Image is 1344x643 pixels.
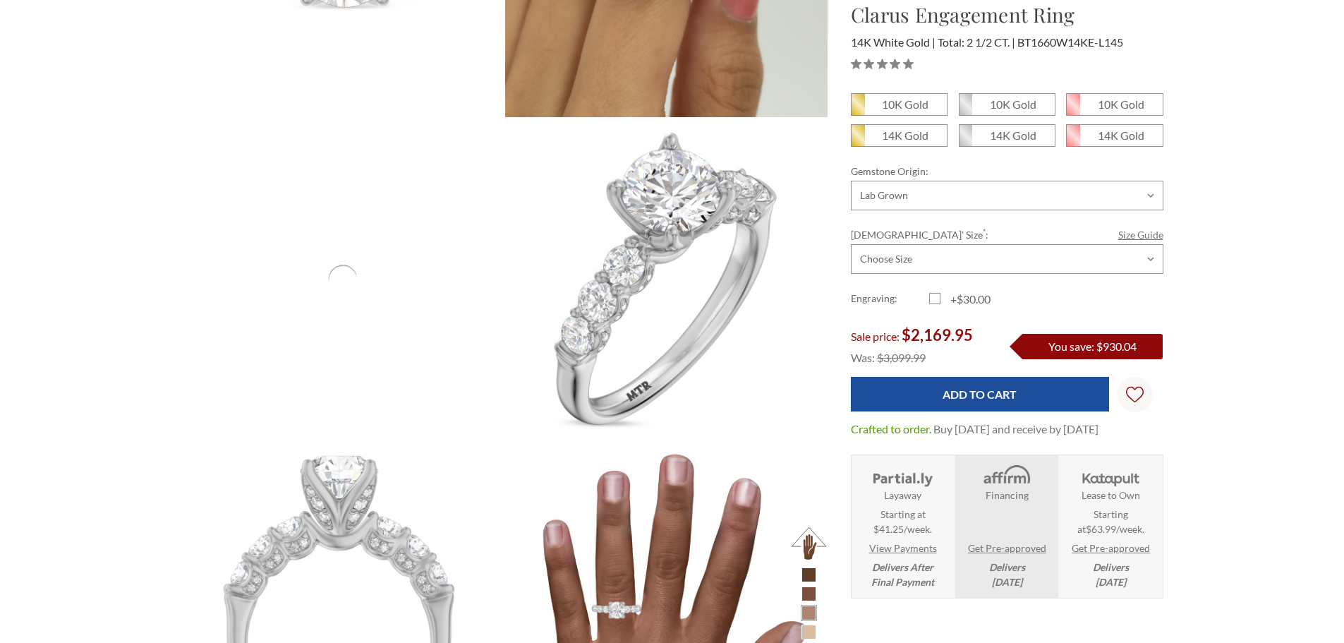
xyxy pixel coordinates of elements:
[1086,523,1142,535] span: $63.99/week
[505,119,828,441] img: Photo of Clarus 2 1/2 ct tw. Lab Grown Round Solitaire Engagement Ring 14K White Gold [BT1660WE-L...
[852,455,954,598] li: Layaway
[852,125,947,146] span: 14K Yellow Gold
[992,576,1022,588] span: [DATE]
[871,560,934,589] em: Delivers After Final Payment
[1067,125,1162,146] span: 14K Rose Gold
[851,421,931,438] dt: Crafted to order.
[851,377,1109,411] input: Add to Cart
[851,227,1163,242] label: [DEMOGRAPHIC_DATA]' Size :
[869,541,937,555] a: View Payments
[882,97,928,111] em: 10K Gold
[1126,342,1144,447] svg: Wish Lists
[1067,94,1162,115] span: 10K Rose Gold
[884,488,921,503] strong: Layaway
[851,351,875,364] span: Was:
[852,94,947,115] span: 10K Yellow Gold
[990,97,1036,111] em: 10K Gold
[851,35,936,49] span: 14K White Gold
[1096,576,1126,588] span: [DATE]
[990,128,1036,142] em: 14K Gold
[1060,455,1162,598] li: Katapult
[1118,227,1163,242] a: Size Guide
[1078,464,1144,488] img: Katapult
[959,94,1055,115] span: 10K White Gold
[870,464,936,488] img: Layaway
[1098,128,1144,142] em: 14K Gold
[959,125,1055,146] span: 14K White Gold
[873,507,932,536] span: Starting at $41.25/week.
[1082,488,1140,503] strong: Lease to Own
[1098,97,1144,111] em: 10K Gold
[851,291,929,308] label: Engraving:
[851,164,1163,179] label: Gemstone Origin:
[851,330,900,343] span: Sale price:
[938,35,1015,49] span: Total: 2 1/2 CT.
[877,351,926,364] span: $3,099.99
[986,488,1029,503] strong: Financing
[955,455,1058,598] li: Affirm
[902,325,973,344] span: $2,169.95
[882,128,928,142] em: 14K Gold
[989,560,1025,589] em: Delivers
[1048,339,1137,353] span: You save: $930.04
[1064,507,1158,536] span: Starting at .
[1118,377,1153,412] a: Wish Lists
[1072,541,1150,555] a: Get Pre-approved
[933,421,1098,438] dd: Buy [DATE] and receive by [DATE]
[974,464,1039,488] img: Affirm
[929,291,1007,308] label: +$30.00
[1093,560,1129,589] em: Delivers
[1017,35,1123,49] span: BT1660W14KE-L145
[968,541,1046,555] a: Get Pre-approved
